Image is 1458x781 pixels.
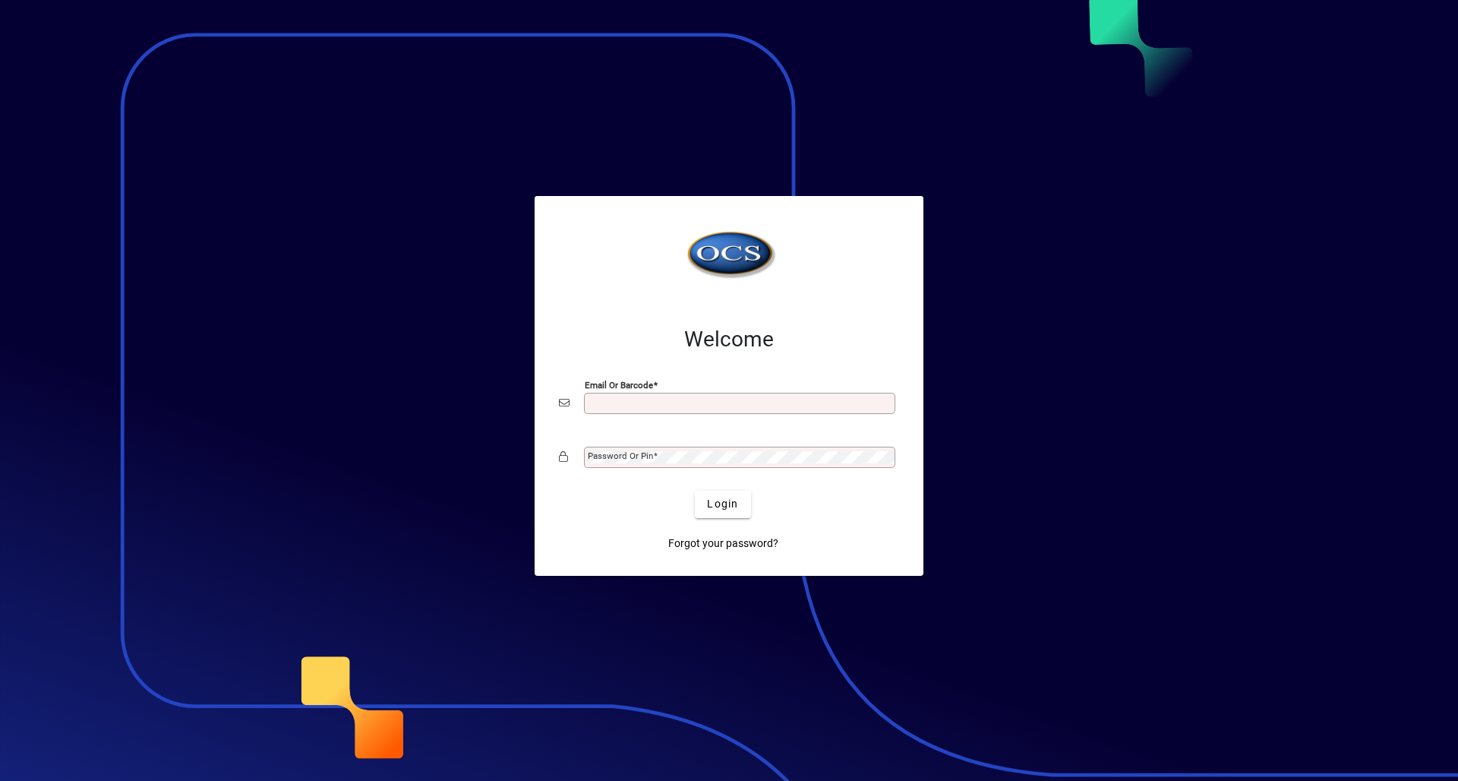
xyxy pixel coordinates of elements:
[588,451,653,461] mat-label: Password or Pin
[662,530,784,558] a: Forgot your password?
[585,379,653,390] mat-label: Email or Barcode
[695,491,750,518] button: Login
[668,536,778,552] span: Forgot your password?
[707,496,738,512] span: Login
[559,327,899,353] h2: Welcome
